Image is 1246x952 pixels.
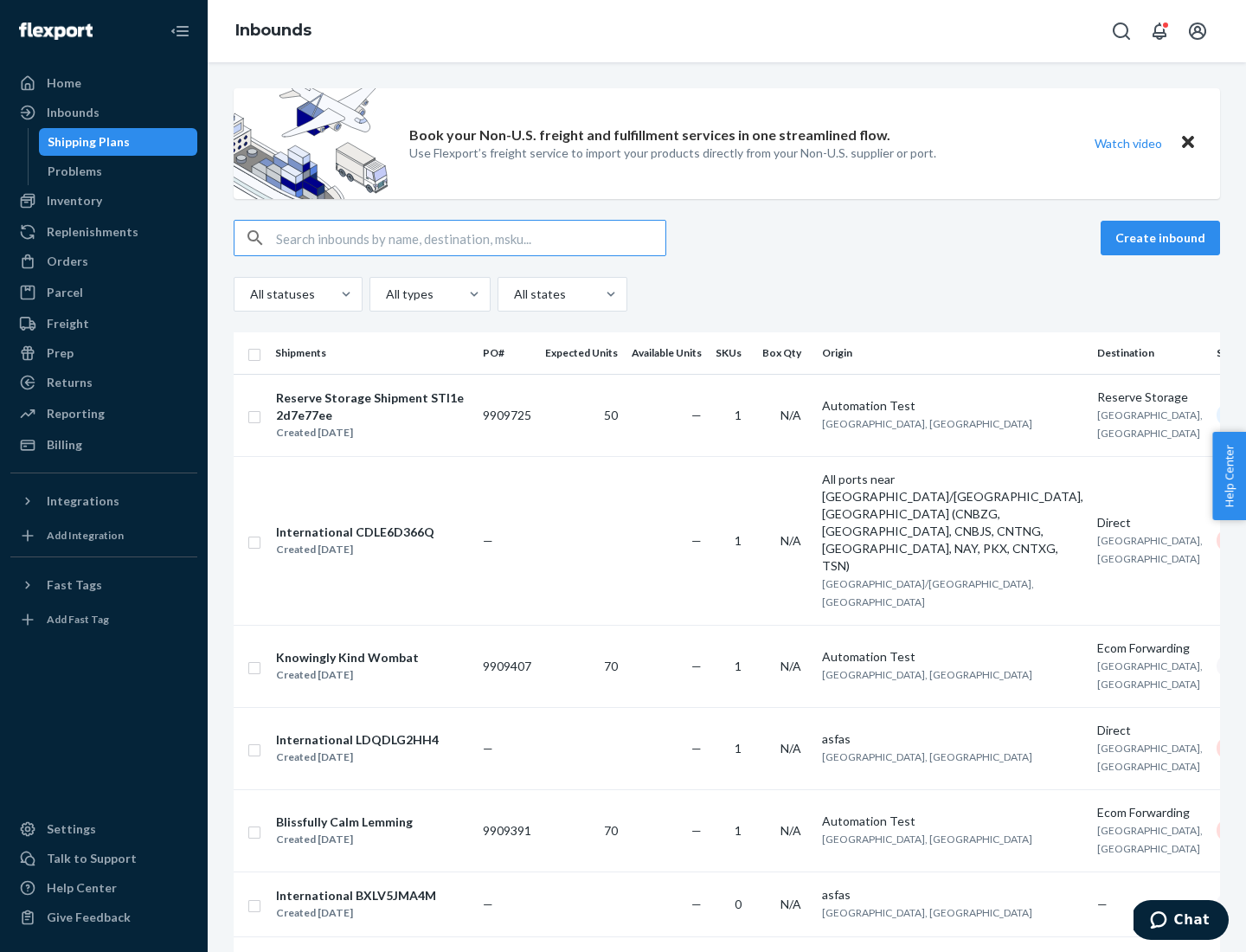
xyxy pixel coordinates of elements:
div: Returns [47,374,93,391]
input: All states [512,286,514,303]
button: Open notifications [1142,14,1177,48]
span: [GEOGRAPHIC_DATA], [GEOGRAPHIC_DATA] [1097,408,1203,440]
th: SKUs [709,332,755,374]
th: Origin [815,332,1090,374]
button: Watch video [1083,131,1173,156]
div: Settings [47,820,96,838]
button: Fast Tags [10,571,197,599]
span: — [483,897,493,911]
span: N/A [780,897,801,911]
button: Integrations [10,487,197,515]
span: 50 [604,408,618,422]
input: All statuses [248,286,250,303]
iframe: Opens a widget where you can chat to one of our agents [1134,900,1229,943]
span: 70 [604,659,618,673]
div: Created [DATE] [276,541,434,558]
div: Add Fast Tag [47,612,109,627]
span: 70 [604,823,618,838]
button: Close Navigation [163,14,197,48]
p: Use Flexport’s freight service to import your products directly from your Non-U.S. supplier or port. [409,145,936,162]
span: [GEOGRAPHIC_DATA]/[GEOGRAPHIC_DATA], [GEOGRAPHIC_DATA] [822,577,1034,608]
div: asfas [822,886,1083,904]
div: Help Center [47,879,117,897]
div: International BXLV5JMA4M [276,887,436,904]
div: Created [DATE] [276,904,436,922]
td: 9909391 [476,789,538,872]
a: Reporting [10,400,197,428]
span: — [1097,897,1108,911]
a: Billing [10,431,197,459]
a: Shipping Plans [39,128,198,156]
button: Close [1177,131,1199,156]
a: Settings [10,815,197,843]
a: Orders [10,248,197,275]
div: Fast Tags [47,576,102,594]
button: Open account menu [1180,14,1215,48]
a: Inbounds [235,21,311,40]
div: Knowingly Kind Wombat [276,649,419,666]
span: [GEOGRAPHIC_DATA], [GEOGRAPHIC_DATA] [1097,659,1203,691]
a: Problems [39,158,198,185]
a: Replenishments [10,218,197,246]
span: N/A [780,408,801,422]
button: Help Center [1212,432,1246,520]
div: Freight [47,315,89,332]
a: Home [10,69,197,97]
button: Talk to Support [10,845,197,872]
input: Search inbounds by name, destination, msku... [276,221,665,255]
span: — [691,897,702,911]
div: Created [DATE] [276,831,413,848]
td: 9909407 [476,625,538,707]
a: Inventory [10,187,197,215]
div: Created [DATE] [276,749,439,766]
div: Automation Test [822,813,1083,830]
input: All types [384,286,386,303]
a: Returns [10,369,197,396]
div: International CDLE6D366Q [276,524,434,541]
a: Add Fast Tag [10,606,197,634]
th: Box Qty [755,332,815,374]
div: Give Feedback [47,909,131,926]
div: Prep [47,344,74,362]
span: N/A [780,741,801,756]
button: Give Feedback [10,904,197,931]
span: — [691,659,702,673]
div: All ports near [GEOGRAPHIC_DATA]/[GEOGRAPHIC_DATA], [GEOGRAPHIC_DATA] (CNBZG, [GEOGRAPHIC_DATA], ... [822,471,1083,575]
th: Shipments [268,332,476,374]
div: Integrations [47,492,119,510]
button: Open Search Box [1104,14,1139,48]
div: Reporting [47,405,105,422]
span: — [483,533,493,548]
div: Inbounds [47,104,100,121]
td: 9909725 [476,374,538,456]
div: Direct [1097,722,1203,739]
span: 1 [735,659,742,673]
div: International LDQDLG2HH4 [276,731,439,749]
div: asfas [822,730,1083,748]
div: Direct [1097,514,1203,531]
div: Talk to Support [47,850,137,867]
div: Problems [48,163,102,180]
div: Replenishments [47,223,138,241]
span: [GEOGRAPHIC_DATA], [GEOGRAPHIC_DATA] [1097,534,1203,565]
span: — [691,533,702,548]
div: Orders [47,253,88,270]
a: Inbounds [10,99,197,126]
div: Created [DATE] [276,424,468,441]
p: Book your Non-U.S. freight and fulfillment services in one streamlined flow. [409,125,890,145]
ol: breadcrumbs [222,6,325,56]
span: [GEOGRAPHIC_DATA], [GEOGRAPHIC_DATA] [822,906,1032,919]
span: — [691,408,702,422]
div: Automation Test [822,397,1083,415]
span: 1 [735,823,742,838]
span: [GEOGRAPHIC_DATA], [GEOGRAPHIC_DATA] [1097,742,1203,773]
span: — [691,823,702,838]
div: Reserve Storage Shipment STI1e2d7e77ee [276,389,468,424]
span: 1 [735,533,742,548]
a: Add Integration [10,522,197,550]
div: Ecom Forwarding [1097,640,1203,657]
div: Shipping Plans [48,133,130,151]
div: Reserve Storage [1097,389,1203,406]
